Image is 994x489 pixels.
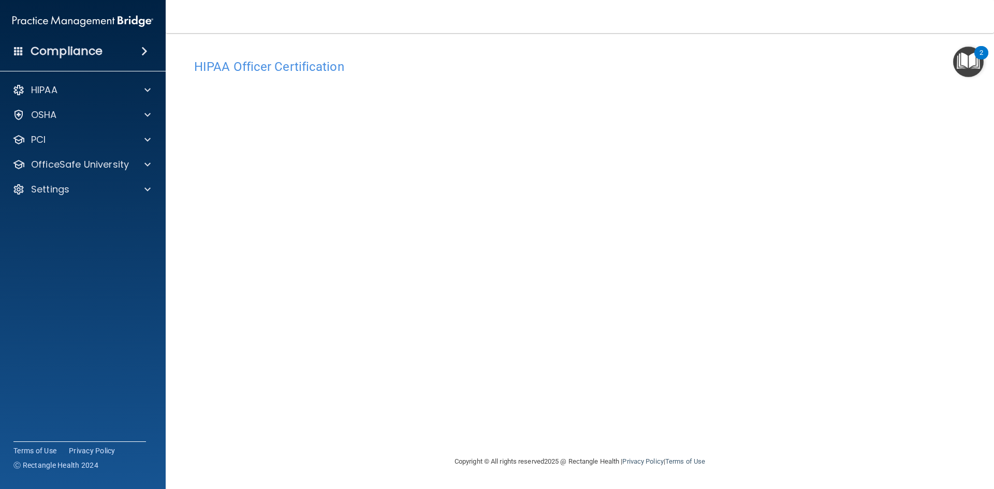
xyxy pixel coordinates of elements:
[31,134,46,146] p: PCI
[953,47,984,77] button: Open Resource Center, 2 new notifications
[12,11,153,32] img: PMB logo
[194,79,966,416] iframe: hipaa-training
[980,53,983,66] div: 2
[31,84,57,96] p: HIPAA
[194,60,966,73] h4: HIPAA Officer Certification
[665,457,705,465] a: Terms of Use
[12,84,151,96] a: HIPAA
[13,446,56,456] a: Terms of Use
[622,457,663,465] a: Privacy Policy
[69,446,115,456] a: Privacy Policy
[31,183,69,196] p: Settings
[31,44,103,58] h4: Compliance
[31,109,57,121] p: OSHA
[12,134,151,146] a: PCI
[391,445,769,478] div: Copyright © All rights reserved 2025 @ Rectangle Health | |
[31,158,129,171] p: OfficeSafe University
[12,158,151,171] a: OfficeSafe University
[12,109,151,121] a: OSHA
[13,460,98,470] span: Ⓒ Rectangle Health 2024
[12,183,151,196] a: Settings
